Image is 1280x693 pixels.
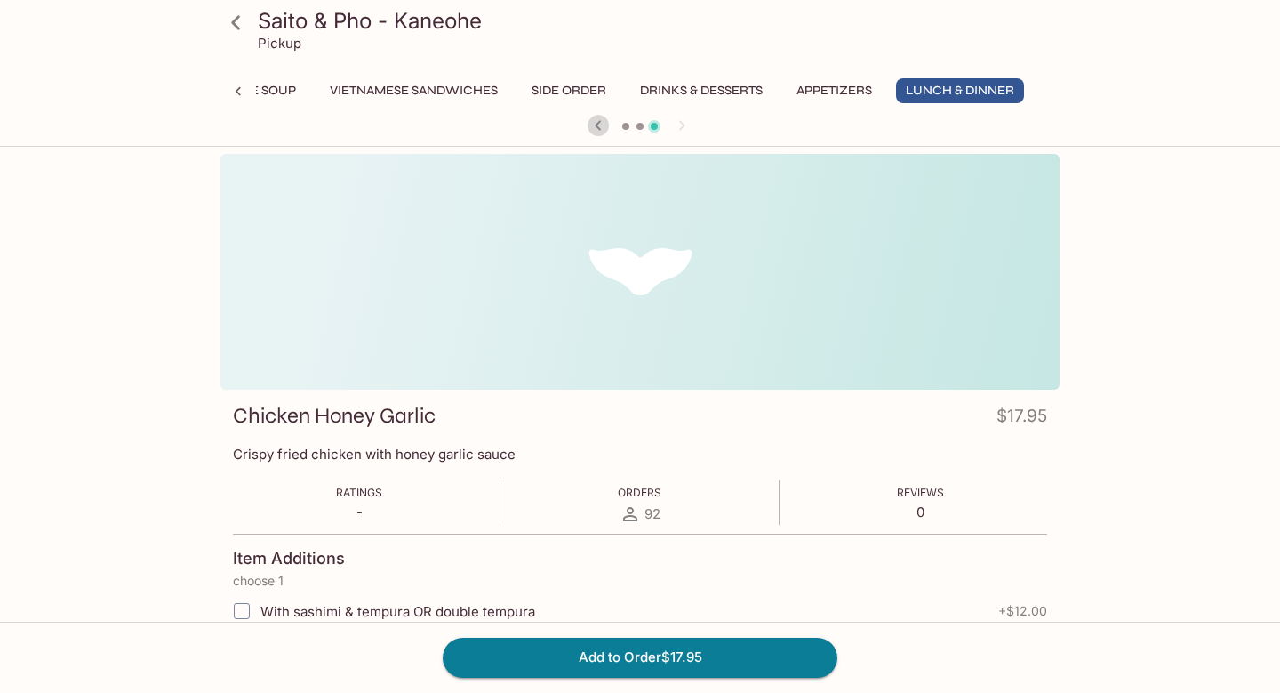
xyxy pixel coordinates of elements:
[896,78,1024,103] button: Lunch & Dinner
[618,486,661,499] span: Orders
[258,7,1052,35] h3: Saito & Pho - Kaneohe
[897,486,944,499] span: Reviews
[220,154,1060,390] div: Chicken Honey Garlic
[630,78,772,103] button: Drinks & Desserts
[644,505,660,522] span: 92
[320,78,508,103] button: Vietnamese Sandwiches
[787,78,882,103] button: Appetizers
[998,604,1047,618] span: + $12.00
[897,504,944,520] p: 0
[233,574,1047,588] p: choose 1
[233,402,436,430] h3: Chicken Honey Garlic
[233,446,1047,463] p: Crispy fried chicken with honey garlic sauce
[336,504,382,520] p: -
[233,549,345,568] h4: Item Additions
[996,402,1047,437] h4: $17.95
[522,78,616,103] button: Side Order
[258,35,301,52] p: Pickup
[336,486,382,499] span: Ratings
[443,638,837,677] button: Add to Order$17.95
[260,603,535,620] span: With sashimi & tempura OR double tempura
